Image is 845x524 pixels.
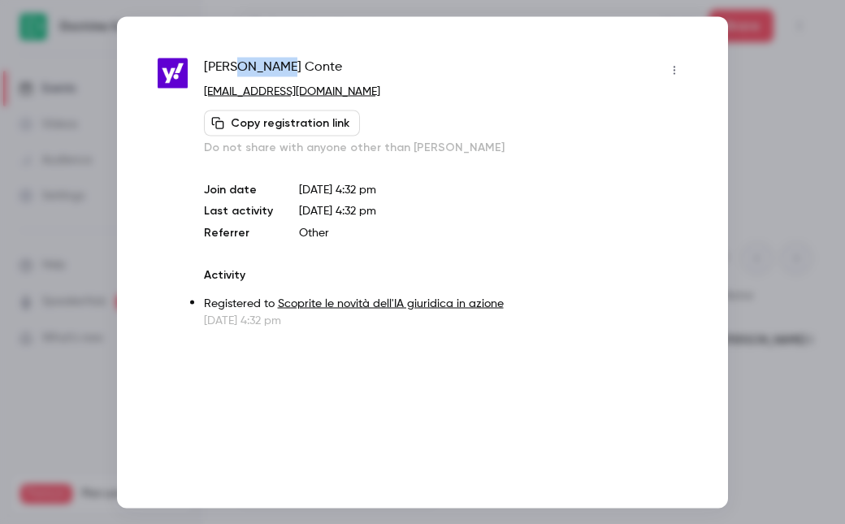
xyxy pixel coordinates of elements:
[299,205,376,216] span: [DATE] 4:32 pm
[204,266,687,283] p: Activity
[204,139,687,155] p: Do not share with anyone other than [PERSON_NAME]
[204,224,273,240] p: Referrer
[204,57,342,83] span: [PERSON_NAME] Conte
[204,312,687,328] p: [DATE] 4:32 pm
[299,224,687,240] p: Other
[204,181,273,197] p: Join date
[204,110,360,136] button: Copy registration link
[204,85,380,97] a: [EMAIL_ADDRESS][DOMAIN_NAME]
[204,295,687,312] p: Registered to
[158,58,188,89] img: yahoo.it
[299,181,687,197] p: [DATE] 4:32 pm
[204,202,273,219] p: Last activity
[278,297,504,309] a: Scoprite le novità dell'IA giuridica in azione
